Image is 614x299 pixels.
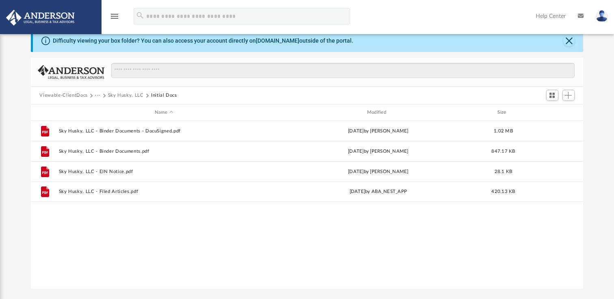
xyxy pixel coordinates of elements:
button: Viewable-ClientDocs [39,92,87,99]
div: id [523,109,580,116]
div: Name [58,109,269,116]
div: id [34,109,54,116]
button: Add [562,90,575,101]
div: grid [31,121,584,289]
img: Anderson Advisors Platinum Portal [4,10,77,26]
div: [DATE] by [PERSON_NAME] [273,148,484,155]
button: Close [563,35,575,46]
div: [DATE] by ABA_NEST_APP [273,188,484,195]
div: Modified [272,109,483,116]
input: Search files and folders [111,63,574,78]
a: menu [110,15,119,21]
button: Sky Husky, LLC - Binder Documents - DocuSigned.pdf [58,128,269,134]
div: Difficulty viewing your box folder? You can also access your account directly on outside of the p... [53,37,353,45]
button: Sky Husky, LLC - Filed Articles.pdf [58,189,269,194]
div: [DATE] by [PERSON_NAME] [273,168,484,175]
span: 28.1 KB [494,169,512,174]
button: Sky Husky, LLC - EIN Notice.pdf [58,169,269,174]
i: menu [110,11,119,21]
i: search [136,11,145,20]
button: Switch to Grid View [546,90,558,101]
button: ··· [95,92,100,99]
a: [DOMAIN_NAME] [256,37,299,44]
span: 847.17 KB [491,149,515,154]
div: Size [487,109,519,116]
button: Initial Docs [151,92,177,99]
span: 420.13 KB [491,189,515,194]
button: Sky Husky, LLC - Binder Documents.pdf [58,149,269,154]
button: Sky Husky, LLC [108,92,144,99]
div: [DATE] by [PERSON_NAME] [273,128,484,135]
span: 1.02 MB [494,129,513,133]
img: User Pic [596,10,608,22]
